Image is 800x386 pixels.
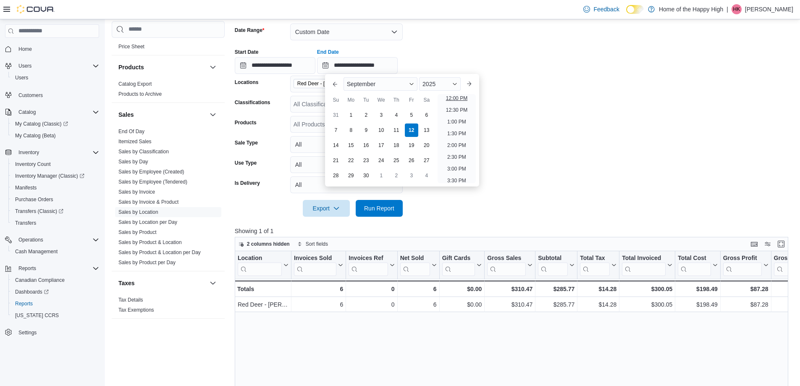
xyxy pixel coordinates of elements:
[8,246,102,257] button: Cash Management
[622,255,666,276] div: Total Invoiced
[15,300,33,307] span: Reports
[405,154,418,167] div: day-26
[118,279,135,287] h3: Taxes
[294,239,331,249] button: Sort fields
[329,108,343,122] div: day-31
[344,123,358,137] div: day-8
[444,140,470,150] li: 2:00 PM
[727,4,728,14] p: |
[303,200,350,217] button: Export
[12,73,99,83] span: Users
[317,57,398,74] input: Press the down key to enter a popover containing a calendar. Press the escape key to close the po...
[405,123,418,137] div: day-12
[622,255,666,263] div: Total Invoiced
[118,169,184,175] a: Sales by Employee (Created)
[118,44,144,50] a: Price Sheet
[8,194,102,205] button: Purchase Orders
[12,310,62,320] a: [US_STATE] CCRS
[15,132,56,139] span: My Catalog (Beta)
[622,284,672,294] div: $300.05
[18,149,39,156] span: Inventory
[8,72,102,84] button: Users
[235,49,259,55] label: Start Date
[2,89,102,101] button: Customers
[12,275,99,285] span: Canadian Compliance
[405,93,418,107] div: Fr
[247,241,290,247] span: 2 columns hidden
[118,189,155,195] span: Sales by Invoice
[294,255,343,276] button: Invoices Sold
[580,255,610,263] div: Total Tax
[238,299,289,310] div: Red Deer - [PERSON_NAME][GEOGRAPHIC_DATA] - Fire & Flower
[118,229,157,235] a: Sales by Product
[375,169,388,182] div: day-1
[375,154,388,167] div: day-24
[2,326,102,339] button: Settings
[235,180,260,186] label: Is Delivery
[12,171,88,181] a: Inventory Manager (Classic)
[622,299,672,310] div: $300.05
[422,81,435,87] span: 2025
[580,284,616,294] div: $14.28
[2,263,102,274] button: Reports
[235,27,265,34] label: Date Range
[5,39,99,360] nav: Complex example
[405,108,418,122] div: day-5
[359,108,373,122] div: day-2
[420,108,433,122] div: day-6
[15,196,53,203] span: Purchase Orders
[118,249,201,255] a: Sales by Product & Location per Day
[593,5,619,13] span: Feedback
[487,255,532,276] button: Gross Sales
[390,139,403,152] div: day-18
[15,235,99,245] span: Operations
[364,204,394,213] span: Run Report
[12,206,67,216] a: Transfers (Classic)
[678,255,717,276] button: Total Cost
[405,169,418,182] div: day-3
[15,289,49,295] span: Dashboards
[2,106,102,118] button: Catalog
[349,299,394,310] div: 0
[15,147,42,158] button: Inventory
[359,123,373,137] div: day-9
[359,93,373,107] div: Tu
[290,156,403,173] button: All
[462,77,476,91] button: Next month
[118,179,187,185] a: Sales by Employee (Tendered)
[235,227,794,235] p: Showing 1 of 1
[237,284,289,294] div: Totals
[12,119,99,129] span: My Catalog (Classic)
[12,183,40,193] a: Manifests
[538,284,574,294] div: $285.77
[118,110,134,119] h3: Sales
[356,200,403,217] button: Run Report
[400,255,430,263] div: Net Sold
[678,255,711,276] div: Total Cost
[359,169,373,182] div: day-30
[118,279,206,287] button: Taxes
[112,295,225,318] div: Taxes
[420,154,433,167] div: day-27
[297,79,363,88] span: Red Deer - [PERSON_NAME][GEOGRAPHIC_DATA] - Fire & Flower
[15,74,28,81] span: Users
[15,161,51,168] span: Inventory Count
[290,24,403,40] button: Custom Date
[112,79,225,102] div: Products
[328,108,434,183] div: September, 2025
[235,239,293,249] button: 2 columns hidden
[118,239,182,246] span: Sales by Product & Location
[438,94,476,183] ul: Time
[12,247,99,257] span: Cash Management
[15,107,99,117] span: Catalog
[329,139,343,152] div: day-14
[763,239,773,249] button: Display options
[400,284,436,294] div: 6
[12,171,99,181] span: Inventory Manager (Classic)
[238,255,289,276] button: Location
[344,77,417,91] div: Button. Open the month selector. September is currently selected.
[329,93,343,107] div: Su
[390,169,403,182] div: day-2
[349,255,394,276] button: Invoices Ref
